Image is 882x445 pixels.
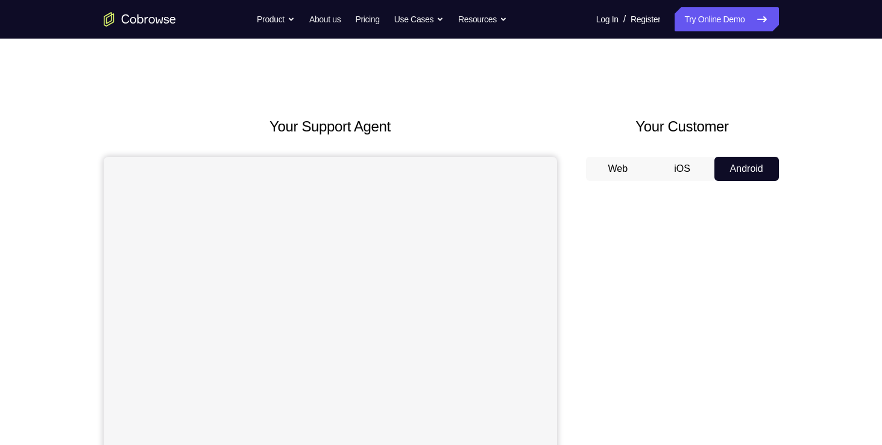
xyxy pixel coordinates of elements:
a: Try Online Demo [675,7,778,31]
button: Product [257,7,295,31]
a: Log In [596,7,619,31]
h2: Your Customer [586,116,779,137]
button: Android [714,157,779,181]
button: Resources [458,7,507,31]
h2: Your Support Agent [104,116,557,137]
button: Use Cases [394,7,444,31]
a: Go to the home page [104,12,176,27]
span: / [623,12,626,27]
a: Register [631,7,660,31]
button: Web [586,157,650,181]
a: Pricing [355,7,379,31]
button: iOS [650,157,714,181]
a: About us [309,7,341,31]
